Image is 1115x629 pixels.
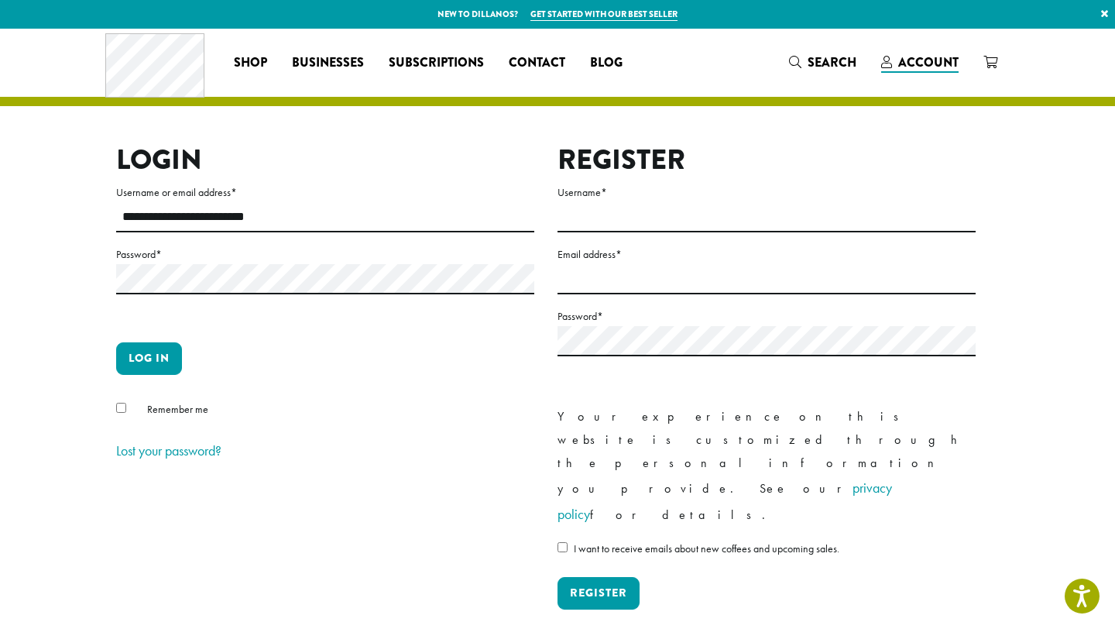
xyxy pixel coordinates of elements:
label: Password [116,245,534,264]
p: Your experience on this website is customized through the personal information you provide. See o... [557,405,976,528]
span: Contact [509,53,565,73]
h2: Login [116,143,534,177]
button: Log in [116,342,182,375]
span: I want to receive emails about new coffees and upcoming sales. [574,541,839,555]
span: Shop [234,53,267,73]
span: Subscriptions [389,53,484,73]
span: Account [898,53,959,71]
a: Get started with our best seller [530,8,678,21]
label: Username [557,183,976,202]
span: Blog [590,53,623,73]
button: Register [557,577,640,610]
span: Search [808,53,856,71]
a: Shop [221,50,280,75]
a: Search [777,50,869,75]
input: I want to receive emails about new coffees and upcoming sales. [557,542,568,552]
label: Username or email address [116,183,534,202]
a: privacy policy [557,479,892,523]
label: Email address [557,245,976,264]
label: Password [557,307,976,326]
h2: Register [557,143,976,177]
span: Businesses [292,53,364,73]
span: Remember me [147,402,208,416]
a: Lost your password? [116,442,221,459]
